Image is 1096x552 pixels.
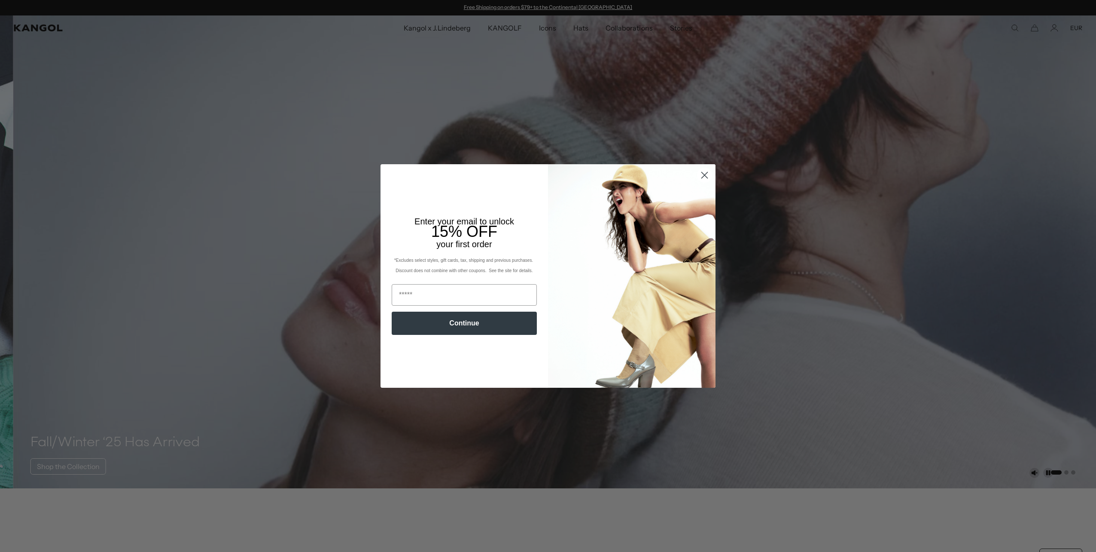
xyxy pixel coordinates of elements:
[392,284,537,306] input: Email
[548,164,715,388] img: 93be19ad-e773-4382-80b9-c9d740c9197f.jpeg
[414,217,514,226] span: Enter your email to unlock
[697,168,712,183] button: Close dialog
[431,223,497,240] span: 15% OFF
[392,312,537,335] button: Continue
[394,258,534,273] span: *Excludes select styles, gift cards, tax, shipping and previous purchases. Discount does not comb...
[436,239,492,249] span: your first order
